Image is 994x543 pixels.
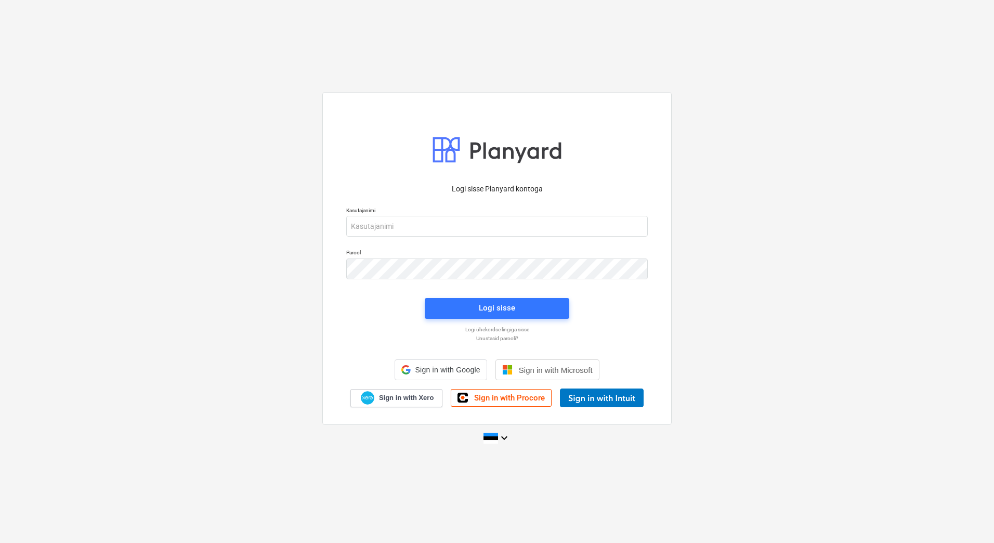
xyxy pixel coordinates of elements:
div: Logi sisse [479,301,515,315]
a: Sign in with Procore [451,389,552,407]
button: Logi sisse [425,298,569,319]
p: Logi sisse Planyard kontoga [346,184,648,195]
img: Microsoft logo [502,365,513,375]
span: Sign in with Google [415,366,480,374]
p: Parool [346,249,648,258]
span: Sign in with Xero [379,393,434,403]
span: Sign in with Microsoft [519,366,593,374]
i: keyboard_arrow_down [498,432,511,444]
div: Sign in with Google [395,359,487,380]
input: Kasutajanimi [346,216,648,237]
img: Xero logo [361,391,374,405]
a: Sign in with Xero [350,389,443,407]
a: Unustasid parooli? [341,335,653,342]
a: Logi ühekordse lingiga sisse [341,326,653,333]
p: Kasutajanimi [346,207,648,216]
span: Sign in with Procore [474,393,545,403]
